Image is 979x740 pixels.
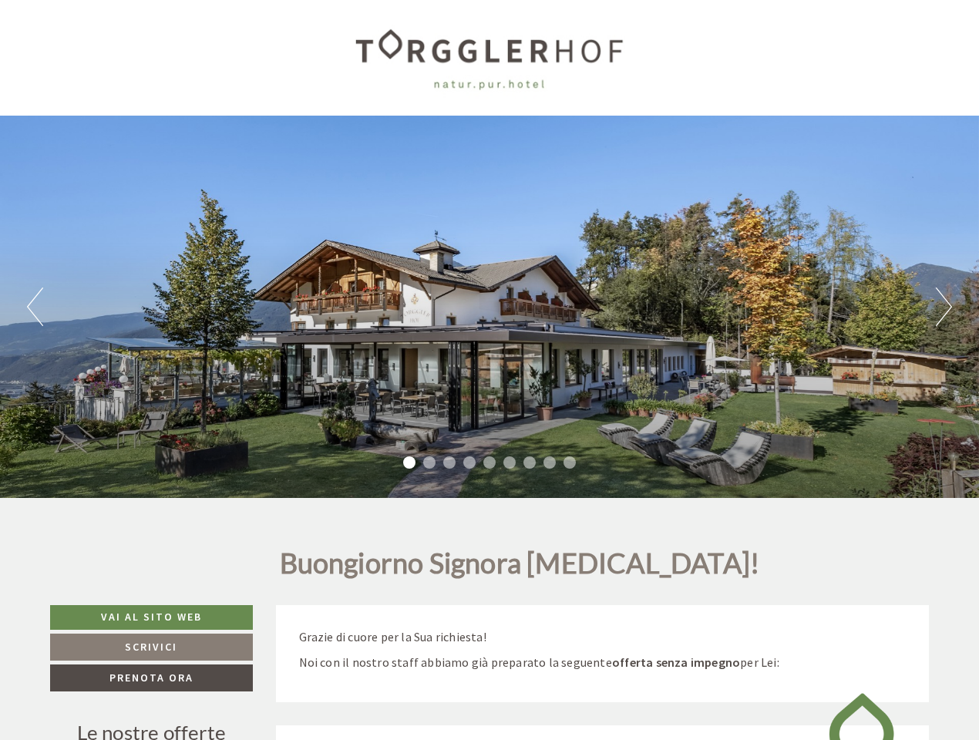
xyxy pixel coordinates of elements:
[280,548,760,587] h1: Buongiorno Signora [MEDICAL_DATA]!
[612,654,740,670] strong: offerta senza impegno
[50,605,253,630] a: Vai al sito web
[50,664,253,691] a: Prenota ora
[50,634,253,661] a: Scrivici
[936,288,952,326] button: Next
[299,628,907,646] p: Grazie di cuore per la Sua richiesta!
[27,288,43,326] button: Previous
[299,654,907,671] p: Noi con il nostro staff abbiamo già preparato la seguente per Lei:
